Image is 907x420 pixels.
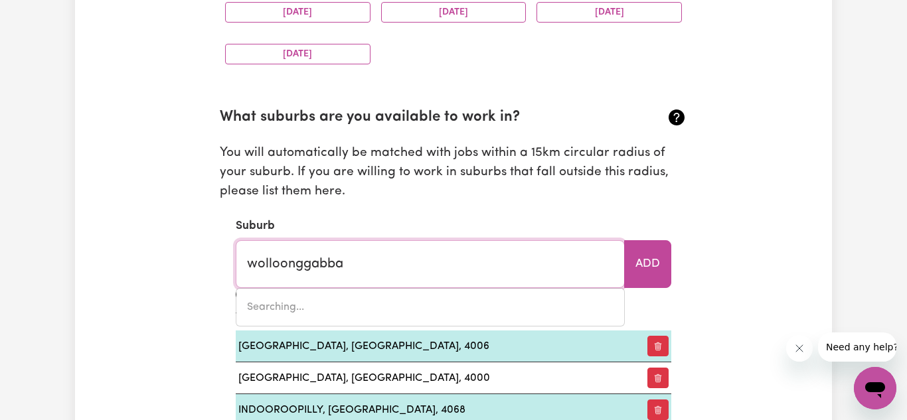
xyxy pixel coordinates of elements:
div: menu-options [236,288,625,326]
iframe: Close message [786,335,813,362]
span: Need any help? [8,9,80,20]
button: [DATE] [225,2,371,23]
iframe: Button to launch messaging window [854,367,896,409]
button: [DATE] [225,44,371,64]
button: Add to preferred suburbs [624,240,671,288]
label: Suburb [236,218,275,235]
button: Remove preferred suburb [647,336,669,356]
input: e.g. North Bondi, New South Wales [236,240,625,288]
button: [DATE] [536,2,682,23]
td: [GEOGRAPHIC_DATA], [GEOGRAPHIC_DATA], 4006 [236,330,631,362]
button: [DATE] [381,2,527,23]
td: [GEOGRAPHIC_DATA], [GEOGRAPHIC_DATA], 4000 [236,362,631,394]
button: Remove preferred suburb [647,399,669,420]
iframe: Message from company [818,332,896,362]
button: Remove preferred suburb [647,368,669,388]
h2: What suburbs are you available to work in? [220,109,610,127]
p: You will automatically be matched with jobs within a 15km circular radius of your suburb. If you ... [220,144,687,201]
